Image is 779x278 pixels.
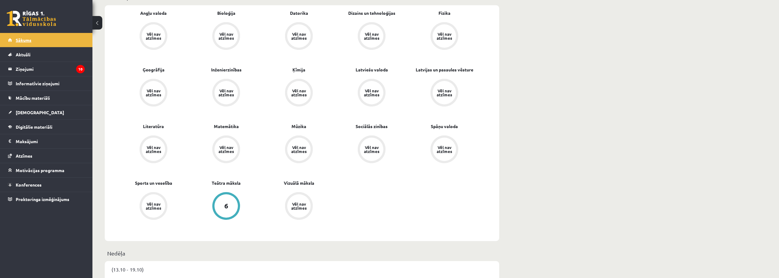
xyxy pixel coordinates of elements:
[263,192,335,221] a: Vēl nav atzīmes
[284,180,314,186] a: Vizuālā māksla
[8,105,85,119] a: [DEMOGRAPHIC_DATA]
[8,120,85,134] a: Digitālie materiāli
[8,33,85,47] a: Sākums
[8,62,85,76] a: Ziņojumi10
[8,47,85,62] a: Aktuāli
[290,89,308,97] div: Vēl nav atzīmes
[363,145,380,153] div: Vēl nav atzīmes
[356,66,388,73] a: Latviešu valoda
[335,135,408,164] a: Vēl nav atzīmes
[363,89,380,97] div: Vēl nav atzīmes
[190,135,263,164] a: Vēl nav atzīmes
[263,22,335,51] a: Vēl nav atzīmes
[145,32,162,40] div: Vēl nav atzīmes
[292,123,306,130] a: Mūzika
[145,89,162,97] div: Vēl nav atzīmes
[76,65,85,73] i: 10
[8,76,85,91] a: Informatīvie ziņojumi
[436,32,453,40] div: Vēl nav atzīmes
[363,32,380,40] div: Vēl nav atzīmes
[212,180,241,186] a: Teātra māksla
[16,182,42,187] span: Konferences
[143,66,165,73] a: Ģeogrāfija
[214,123,239,130] a: Matemātika
[117,22,190,51] a: Vēl nav atzīmes
[416,66,473,73] a: Latvijas un pasaules vēsture
[8,163,85,177] a: Motivācijas programma
[117,192,190,221] a: Vēl nav atzīmes
[135,180,172,186] a: Sports un veselība
[263,79,335,108] a: Vēl nav atzīmes
[408,22,481,51] a: Vēl nav atzīmes
[16,167,64,173] span: Motivācijas programma
[16,153,32,159] span: Atzīmes
[438,10,451,16] a: Fizika
[16,95,50,101] span: Mācību materiāli
[8,178,85,192] a: Konferences
[290,145,308,153] div: Vēl nav atzīmes
[211,66,242,73] a: Inženierzinības
[292,66,305,73] a: Ķīmija
[263,135,335,164] a: Vēl nav atzīmes
[290,32,308,40] div: Vēl nav atzīmes
[117,135,190,164] a: Vēl nav atzīmes
[107,249,497,257] p: Nedēļa
[190,22,263,51] a: Vēl nav atzīmes
[16,62,85,76] legend: Ziņojumi
[290,202,308,210] div: Vēl nav atzīmes
[16,52,31,57] span: Aktuāli
[348,10,395,16] a: Dizains un tehnoloģijas
[408,79,481,108] a: Vēl nav atzīmes
[16,124,52,130] span: Digitālie materiāli
[8,149,85,163] a: Atzīmes
[224,203,228,209] div: 6
[356,123,388,130] a: Sociālās zinības
[16,76,85,91] legend: Informatīvie ziņojumi
[16,134,85,148] legend: Maksājumi
[217,10,235,16] a: Bioloģija
[218,32,235,40] div: Vēl nav atzīmes
[408,135,481,164] a: Vēl nav atzīmes
[16,196,69,202] span: Proktoringa izmēģinājums
[290,10,308,16] a: Datorika
[436,145,453,153] div: Vēl nav atzīmes
[16,110,64,115] span: [DEMOGRAPHIC_DATA]
[143,123,164,130] a: Literatūra
[117,79,190,108] a: Vēl nav atzīmes
[190,192,263,221] a: 6
[8,134,85,148] a: Maksājumi
[436,89,453,97] div: Vēl nav atzīmes
[105,261,499,278] div: (13.10 - 19.10)
[16,37,31,43] span: Sākums
[431,123,458,130] a: Spāņu valoda
[140,10,167,16] a: Angļu valoda
[190,79,263,108] a: Vēl nav atzīmes
[218,145,235,153] div: Vēl nav atzīmes
[335,79,408,108] a: Vēl nav atzīmes
[335,22,408,51] a: Vēl nav atzīmes
[218,89,235,97] div: Vēl nav atzīmes
[7,11,56,26] a: Rīgas 1. Tālmācības vidusskola
[145,145,162,153] div: Vēl nav atzīmes
[8,192,85,206] a: Proktoringa izmēģinājums
[145,202,162,210] div: Vēl nav atzīmes
[8,91,85,105] a: Mācību materiāli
